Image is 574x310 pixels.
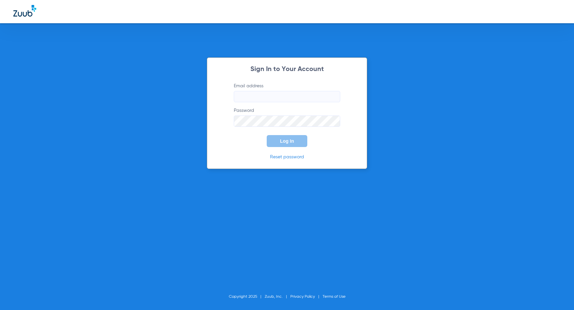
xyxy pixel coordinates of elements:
h2: Sign In to Your Account [224,66,350,73]
span: Log In [280,138,294,144]
a: Reset password [270,155,304,159]
a: Terms of Use [323,295,346,299]
img: Zuub Logo [13,5,36,17]
li: Zuub, Inc. [265,293,290,300]
input: Email address [234,91,340,102]
label: Email address [234,83,340,102]
li: Copyright 2025 [229,293,265,300]
iframe: Chat Widget [541,278,574,310]
input: Password [234,116,340,127]
label: Password [234,107,340,127]
button: Log In [267,135,307,147]
a: Privacy Policy [290,295,315,299]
